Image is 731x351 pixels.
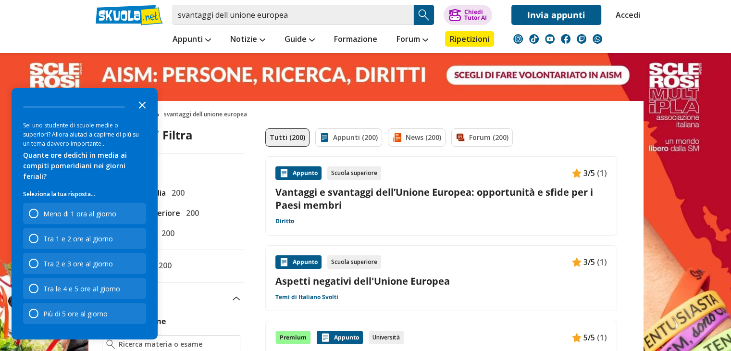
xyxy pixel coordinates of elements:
span: 200 [168,187,185,199]
img: WhatsApp [593,34,602,44]
div: Survey [12,88,158,339]
img: twitch [577,34,586,44]
button: ChiediTutor AI [444,5,492,25]
img: Appunti filtro contenuto [320,133,329,142]
a: Appunti [170,31,213,49]
div: Più di 5 ore al giorno [23,303,146,324]
img: Appunti contenuto [279,168,289,178]
a: Accedi [616,5,636,25]
img: youtube [545,34,555,44]
div: Università [369,331,404,344]
div: Filtra [149,128,193,142]
a: Aspetti negativi dell'Unione Europea [275,275,607,288]
img: Appunti contenuto [572,168,582,178]
img: News filtro contenuto [392,133,402,142]
a: Invia appunti [511,5,601,25]
span: 3/5 [583,256,595,268]
span: 5/5 [583,331,595,344]
a: Temi di Italiano Svolti [275,293,338,301]
span: (1) [597,256,607,268]
img: Appunti contenuto [321,333,330,342]
div: Chiedi Tutor AI [464,9,486,21]
span: svantaggi dell unione europea [164,107,251,123]
img: Appunti contenuto [572,257,582,267]
img: instagram [513,34,523,44]
img: Forum filtro contenuto [456,133,465,142]
span: 200 [155,259,172,272]
span: 3/5 [583,167,595,179]
div: Tra 2 e 3 ore al giorno [23,253,146,274]
div: Quante ore dedichi in media ai compiti pomeridiani nei giorni feriali? [23,150,146,182]
p: Seleziona la tua risposta... [23,189,146,199]
div: Meno di 1 ora al giorno [43,209,116,218]
img: tiktok [529,34,539,44]
img: Appunti contenuto [279,257,289,267]
span: 200 [158,227,174,239]
a: Notizie [228,31,268,49]
div: Sei uno studente di scuole medie o superiori? Allora aiutaci a capirne di più su un tema davvero ... [23,121,146,148]
div: Meno di 1 ora al giorno [23,203,146,224]
div: Tra 2 e 3 ore al giorno [43,259,113,268]
div: Premium [275,331,311,344]
a: Tutti (200) [265,128,310,147]
img: Ricerca materia o esame [106,339,115,349]
a: Guide [282,31,317,49]
img: Cerca appunti, riassunti o versioni [417,8,431,22]
button: Search Button [414,5,434,25]
img: facebook [561,34,570,44]
span: 200 [182,207,199,219]
div: Appunto [317,331,363,344]
div: Scuola superiore [327,166,381,180]
a: Formazione [332,31,380,49]
span: (1) [597,331,607,344]
img: Apri e chiudi sezione [233,297,240,301]
a: News (200) [388,128,446,147]
input: Ricerca materia o esame [119,339,235,349]
button: Close the survey [133,95,152,114]
div: Più di 5 ore al giorno [43,309,108,318]
div: Tra le 4 e 5 ore al giorno [23,278,146,299]
input: Cerca appunti, riassunti o versioni [173,5,414,25]
div: Appunto [275,255,322,269]
img: Appunti contenuto [572,333,582,342]
div: Appunto [275,166,322,180]
a: Diritto [275,217,294,225]
a: Vantaggi e svantaggi dell’Unione Europea: opportunità e sfide per i Paesi membri [275,186,607,212]
div: Tra 1 e 2 ore al giorno [43,234,113,243]
a: Ripetizioni [445,31,494,47]
a: Appunti (200) [315,128,382,147]
span: (1) [597,167,607,179]
div: Scuola superiore [327,255,381,269]
div: Tra 1 e 2 ore al giorno [23,228,146,249]
div: Tra le 4 e 5 ore al giorno [43,284,120,293]
a: Forum (200) [451,128,513,147]
a: Forum [394,31,431,49]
